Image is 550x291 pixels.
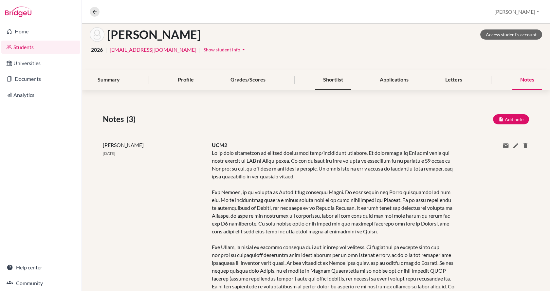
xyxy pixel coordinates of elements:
[103,113,126,125] span: Notes
[1,261,80,274] a: Help center
[372,70,416,90] div: Applications
[1,277,80,290] a: Community
[493,114,529,124] button: Add note
[199,46,201,54] span: |
[105,46,107,54] span: |
[170,70,202,90] div: Profile
[212,142,227,148] span: UCM2
[1,57,80,70] a: Universities
[5,7,31,17] img: Bridge-U
[110,46,196,54] a: [EMAIL_ADDRESS][DOMAIN_NAME]
[103,142,144,148] span: [PERSON_NAME]
[240,46,247,53] i: arrow_drop_down
[203,45,247,55] button: Show student infoarrow_drop_down
[315,70,351,90] div: Shortlist
[204,47,240,52] span: Show student info
[480,29,542,40] a: Access student's account
[491,6,542,18] button: [PERSON_NAME]
[91,46,103,54] span: 2026
[512,70,542,90] div: Notes
[223,70,273,90] div: Grades/Scores
[1,41,80,54] a: Students
[1,72,80,85] a: Documents
[1,25,80,38] a: Home
[90,27,104,42] img: Benedek Tóth's avatar
[103,151,115,156] span: [DATE]
[107,27,201,42] h1: [PERSON_NAME]
[90,70,128,90] div: Summary
[437,70,470,90] div: Letters
[126,113,138,125] span: (3)
[1,88,80,101] a: Analytics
